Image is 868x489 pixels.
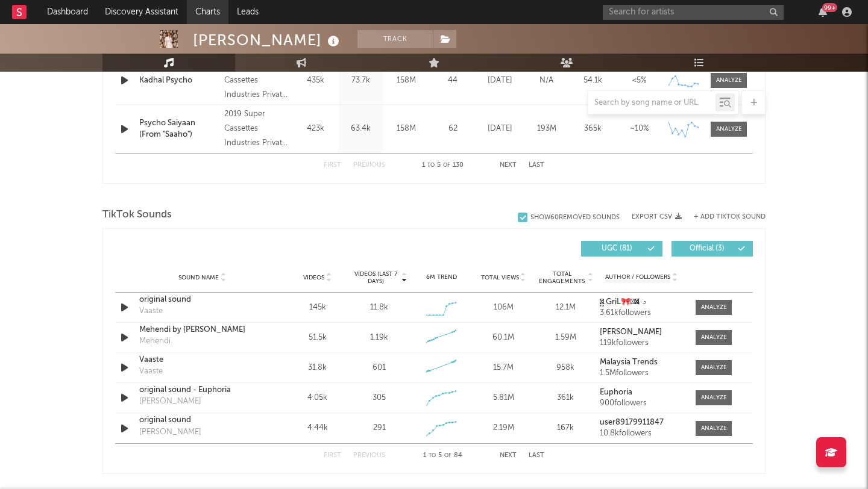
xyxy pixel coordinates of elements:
[538,302,594,314] div: 12.1M
[538,362,594,374] div: 958k
[538,422,594,434] div: 167k
[289,392,345,404] div: 4.05k
[476,332,532,344] div: 60.1M
[370,302,388,314] div: 11.8k
[139,414,265,426] a: original sound
[526,123,567,135] div: 193M
[679,245,735,252] span: Official ( 3 )
[324,452,341,459] button: First
[619,75,659,87] div: <5%
[139,294,265,306] a: original sound
[432,123,474,135] div: 62
[139,305,163,317] div: Vaaste
[432,75,474,87] div: 44
[600,298,647,306] strong: ּ ֶָ֢.GriL🎀^᪲᪲᪲ᡣ𐭩
[822,3,837,12] div: 99 +
[526,75,567,87] div: N/A
[178,274,219,281] span: Sound Name
[619,123,659,135] div: ~ 10 %
[600,309,684,317] div: 3.61k followers
[538,270,587,285] span: Total Engagements
[600,328,662,336] strong: [PERSON_NAME]
[600,358,658,366] strong: Malaysia Trends
[409,158,476,173] div: 1 5 130
[289,362,345,374] div: 31.8k
[427,163,435,168] span: to
[324,162,341,169] button: First
[589,245,644,252] span: UGC ( 81 )
[600,419,664,426] strong: user89179911847
[224,59,290,102] div: 2019 Super Cassettes Industries Private Limited
[341,75,380,87] div: 73.7k
[671,241,753,257] button: Official(3)
[139,335,171,347] div: Mehendi
[476,362,532,374] div: 15.7M
[632,213,682,220] button: Export CSV
[139,384,265,396] a: original sound - Euphoria
[481,274,519,281] span: Total Views
[289,332,345,344] div: 51.5k
[386,123,426,135] div: 158M
[530,214,620,222] div: Show 60 Removed Sounds
[500,162,517,169] button: Next
[588,98,715,108] input: Search by song name or URL
[370,332,388,344] div: 1.19k
[600,328,684,337] a: [PERSON_NAME]
[139,426,201,438] div: [PERSON_NAME]
[139,354,265,366] a: Vaaste
[600,388,632,396] strong: Euphoria
[373,392,386,404] div: 305
[500,452,517,459] button: Next
[538,392,594,404] div: 361k
[139,324,265,336] a: Mehendi by [PERSON_NAME]
[139,75,218,87] a: Kadhal Psycho
[409,449,476,463] div: 1 5 84
[373,422,386,434] div: 291
[444,453,451,458] span: of
[819,7,827,17] button: 99+
[357,30,433,48] button: Track
[476,302,532,314] div: 106M
[296,123,335,135] div: 423k
[429,453,436,458] span: to
[476,392,532,404] div: 5.81M
[353,452,385,459] button: Previous
[373,362,386,374] div: 601
[600,429,684,438] div: 10.8k followers
[529,162,544,169] button: Last
[443,163,450,168] span: of
[682,214,766,220] button: + Add TikTok Sound
[289,302,345,314] div: 145k
[193,30,342,50] div: [PERSON_NAME]
[529,452,544,459] button: Last
[224,107,290,151] div: 2019 Super Cassettes Industries Private Limited
[600,339,684,347] div: 119k followers
[600,399,684,408] div: 900 followers
[351,270,400,285] span: Videos (last 7 days)
[303,274,324,281] span: Videos
[480,123,520,135] div: [DATE]
[603,5,784,20] input: Search for artists
[414,273,470,282] div: 6M Trend
[139,396,201,408] div: [PERSON_NAME]
[139,117,218,141] a: Psycho Saiyaan (From "Saaho")
[573,75,613,87] div: 54.1k
[600,298,684,307] a: ּ ֶָ֢.GriL🎀^᪲᪲᪲ᡣ𐭩
[600,419,684,427] a: user89179911847
[296,75,335,87] div: 435k
[102,208,172,222] span: TikTok Sounds
[476,422,532,434] div: 2.19M
[600,369,684,378] div: 1.5M followers
[605,273,670,281] span: Author / Followers
[386,75,426,87] div: 158M
[581,241,662,257] button: UGC(81)
[600,388,684,397] a: Euphoria
[289,422,345,434] div: 4.44k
